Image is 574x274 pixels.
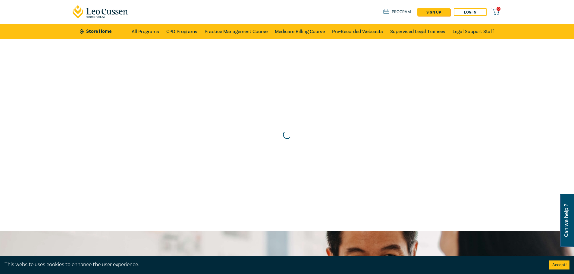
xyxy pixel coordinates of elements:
[563,198,569,243] span: Can we help ?
[497,7,500,11] span: 0
[390,24,445,39] a: Supervised Legal Trainees
[132,24,159,39] a: All Programs
[383,9,411,15] a: Program
[332,24,383,39] a: Pre-Recorded Webcasts
[166,24,197,39] a: CPD Programs
[417,8,450,16] a: sign up
[454,8,487,16] a: Log in
[453,24,494,39] a: Legal Support Staff
[275,24,325,39] a: Medicare Billing Course
[5,261,540,269] div: This website uses cookies to enhance the user experience.
[80,28,122,35] a: Store Home
[205,24,268,39] a: Practice Management Course
[549,260,569,269] button: Accept cookies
